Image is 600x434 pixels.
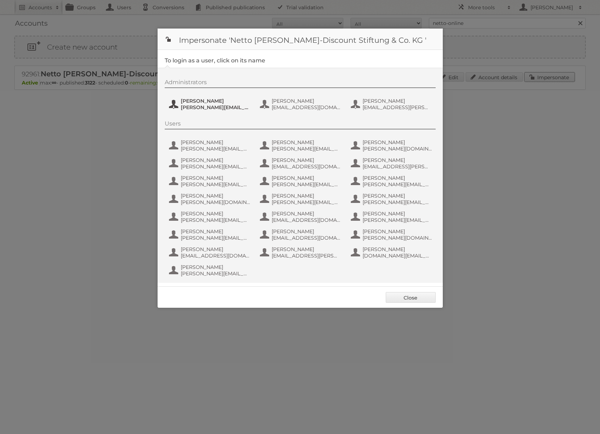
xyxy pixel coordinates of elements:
[363,104,432,111] span: [EMAIL_ADDRESS][PERSON_NAME][PERSON_NAME][DOMAIN_NAME]
[350,156,434,170] button: [PERSON_NAME] [EMAIL_ADDRESS][PERSON_NAME][PERSON_NAME][DOMAIN_NAME]
[363,175,432,181] span: [PERSON_NAME]
[168,156,252,170] button: [PERSON_NAME] [PERSON_NAME][EMAIL_ADDRESS][PERSON_NAME][DOMAIN_NAME]
[259,156,343,170] button: [PERSON_NAME] [EMAIL_ADDRESS][DOMAIN_NAME]
[272,235,341,241] span: [EMAIL_ADDRESS][DOMAIN_NAME]
[363,246,432,252] span: [PERSON_NAME]
[158,29,443,50] h1: Impersonate 'Netto [PERSON_NAME]-Discount Stiftung & Co. KG '
[165,57,265,64] legend: To login as a user, click on its name
[181,163,250,170] span: [PERSON_NAME][EMAIL_ADDRESS][PERSON_NAME][DOMAIN_NAME]
[350,228,434,242] button: [PERSON_NAME] [PERSON_NAME][DOMAIN_NAME][EMAIL_ADDRESS][PERSON_NAME][DOMAIN_NAME]
[363,157,432,163] span: [PERSON_NAME]
[272,139,341,145] span: [PERSON_NAME]
[181,270,250,277] span: [PERSON_NAME][EMAIL_ADDRESS][PERSON_NAME][DOMAIN_NAME]
[168,210,252,224] button: [PERSON_NAME] [PERSON_NAME][EMAIL_ADDRESS][PERSON_NAME][PERSON_NAME][DOMAIN_NAME]
[259,245,343,260] button: [PERSON_NAME] [EMAIL_ADDRESS][PERSON_NAME][PERSON_NAME][DOMAIN_NAME]
[363,193,432,199] span: [PERSON_NAME]
[181,199,250,205] span: [PERSON_NAME][DOMAIN_NAME][EMAIL_ADDRESS][PERSON_NAME][PERSON_NAME][DOMAIN_NAME]
[181,228,250,235] span: [PERSON_NAME]
[168,228,252,242] button: [PERSON_NAME] [PERSON_NAME][EMAIL_ADDRESS][PERSON_NAME][PERSON_NAME][DOMAIN_NAME]
[168,192,252,206] button: [PERSON_NAME] [PERSON_NAME][DOMAIN_NAME][EMAIL_ADDRESS][PERSON_NAME][PERSON_NAME][DOMAIN_NAME]
[350,192,434,206] button: [PERSON_NAME] [PERSON_NAME][EMAIL_ADDRESS][PERSON_NAME][DOMAIN_NAME]
[259,210,343,224] button: [PERSON_NAME] [EMAIL_ADDRESS][DOMAIN_NAME]
[181,157,250,163] span: [PERSON_NAME]
[181,104,250,111] span: [PERSON_NAME][EMAIL_ADDRESS][PERSON_NAME][DOMAIN_NAME]
[165,79,436,88] div: Administrators
[350,97,434,111] button: [PERSON_NAME] [EMAIL_ADDRESS][PERSON_NAME][PERSON_NAME][DOMAIN_NAME]
[272,228,341,235] span: [PERSON_NAME]
[363,145,432,152] span: [PERSON_NAME][DOMAIN_NAME][EMAIL_ADDRESS][PERSON_NAME][PERSON_NAME][DOMAIN_NAME]
[259,97,343,111] button: [PERSON_NAME] [EMAIL_ADDRESS][DOMAIN_NAME]
[272,181,341,188] span: [PERSON_NAME][EMAIL_ADDRESS][PERSON_NAME][PERSON_NAME][DOMAIN_NAME]
[168,97,252,111] button: [PERSON_NAME] [PERSON_NAME][EMAIL_ADDRESS][PERSON_NAME][DOMAIN_NAME]
[272,157,341,163] span: [PERSON_NAME]
[168,138,252,153] button: [PERSON_NAME] [PERSON_NAME][EMAIL_ADDRESS][DOMAIN_NAME]
[363,235,432,241] span: [PERSON_NAME][DOMAIN_NAME][EMAIL_ADDRESS][PERSON_NAME][DOMAIN_NAME]
[272,252,341,259] span: [EMAIL_ADDRESS][PERSON_NAME][PERSON_NAME][DOMAIN_NAME]
[168,245,252,260] button: [PERSON_NAME] [EMAIL_ADDRESS][DOMAIN_NAME]
[363,199,432,205] span: [PERSON_NAME][EMAIL_ADDRESS][PERSON_NAME][DOMAIN_NAME]
[181,210,250,217] span: [PERSON_NAME]
[272,217,341,223] span: [EMAIL_ADDRESS][DOMAIN_NAME]
[181,217,250,223] span: [PERSON_NAME][EMAIL_ADDRESS][PERSON_NAME][PERSON_NAME][DOMAIN_NAME]
[363,139,432,145] span: [PERSON_NAME]
[181,139,250,145] span: [PERSON_NAME]
[350,245,434,260] button: [PERSON_NAME] [DOMAIN_NAME][EMAIL_ADDRESS][PERSON_NAME][DOMAIN_NAME]
[165,120,436,129] div: Users
[363,181,432,188] span: [PERSON_NAME][EMAIL_ADDRESS][PERSON_NAME][PERSON_NAME][DOMAIN_NAME]
[272,210,341,217] span: [PERSON_NAME]
[181,252,250,259] span: [EMAIL_ADDRESS][DOMAIN_NAME]
[350,174,434,188] button: [PERSON_NAME] [PERSON_NAME][EMAIL_ADDRESS][PERSON_NAME][PERSON_NAME][DOMAIN_NAME]
[181,193,250,199] span: [PERSON_NAME]
[272,145,341,152] span: [PERSON_NAME][EMAIL_ADDRESS][PERSON_NAME][PERSON_NAME][DOMAIN_NAME]
[363,228,432,235] span: [PERSON_NAME]
[350,138,434,153] button: [PERSON_NAME] [PERSON_NAME][DOMAIN_NAME][EMAIL_ADDRESS][PERSON_NAME][PERSON_NAME][DOMAIN_NAME]
[272,199,341,205] span: [PERSON_NAME][EMAIL_ADDRESS][PERSON_NAME][PERSON_NAME][DOMAIN_NAME]
[168,263,252,277] button: [PERSON_NAME] [PERSON_NAME][EMAIL_ADDRESS][PERSON_NAME][DOMAIN_NAME]
[363,252,432,259] span: [DOMAIN_NAME][EMAIL_ADDRESS][PERSON_NAME][DOMAIN_NAME]
[181,246,250,252] span: [PERSON_NAME]
[363,98,432,104] span: [PERSON_NAME]
[181,98,250,104] span: [PERSON_NAME]
[350,210,434,224] button: [PERSON_NAME] [PERSON_NAME][EMAIL_ADDRESS][DOMAIN_NAME]
[272,104,341,111] span: [EMAIL_ADDRESS][DOMAIN_NAME]
[386,292,436,303] a: Close
[272,163,341,170] span: [EMAIL_ADDRESS][DOMAIN_NAME]
[181,235,250,241] span: [PERSON_NAME][EMAIL_ADDRESS][PERSON_NAME][PERSON_NAME][DOMAIN_NAME]
[272,193,341,199] span: [PERSON_NAME]
[363,217,432,223] span: [PERSON_NAME][EMAIL_ADDRESS][DOMAIN_NAME]
[259,138,343,153] button: [PERSON_NAME] [PERSON_NAME][EMAIL_ADDRESS][PERSON_NAME][PERSON_NAME][DOMAIN_NAME]
[168,174,252,188] button: [PERSON_NAME] [PERSON_NAME][EMAIL_ADDRESS][DOMAIN_NAME]
[259,174,343,188] button: [PERSON_NAME] [PERSON_NAME][EMAIL_ADDRESS][PERSON_NAME][PERSON_NAME][DOMAIN_NAME]
[259,228,343,242] button: [PERSON_NAME] [EMAIL_ADDRESS][DOMAIN_NAME]
[181,175,250,181] span: [PERSON_NAME]
[272,246,341,252] span: [PERSON_NAME]
[259,192,343,206] button: [PERSON_NAME] [PERSON_NAME][EMAIL_ADDRESS][PERSON_NAME][PERSON_NAME][DOMAIN_NAME]
[272,98,341,104] span: [PERSON_NAME]
[272,175,341,181] span: [PERSON_NAME]
[181,145,250,152] span: [PERSON_NAME][EMAIL_ADDRESS][DOMAIN_NAME]
[363,163,432,170] span: [EMAIL_ADDRESS][PERSON_NAME][PERSON_NAME][DOMAIN_NAME]
[181,181,250,188] span: [PERSON_NAME][EMAIL_ADDRESS][DOMAIN_NAME]
[363,210,432,217] span: [PERSON_NAME]
[181,264,250,270] span: [PERSON_NAME]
